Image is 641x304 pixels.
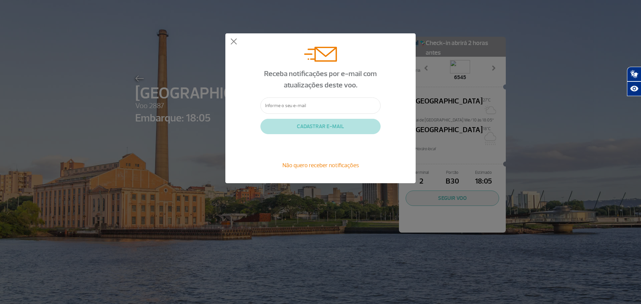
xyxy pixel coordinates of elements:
button: Abrir recursos assistivos. [627,81,641,96]
button: Abrir tradutor de língua de sinais. [627,67,641,81]
input: Informe o seu e-mail [260,97,381,114]
button: CADASTRAR E-MAIL [260,119,381,134]
span: Receba notificações por e-mail com atualizações deste voo. [264,69,377,90]
div: Plugin de acessibilidade da Hand Talk. [627,67,641,96]
span: Não quero receber notificações [282,162,359,169]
